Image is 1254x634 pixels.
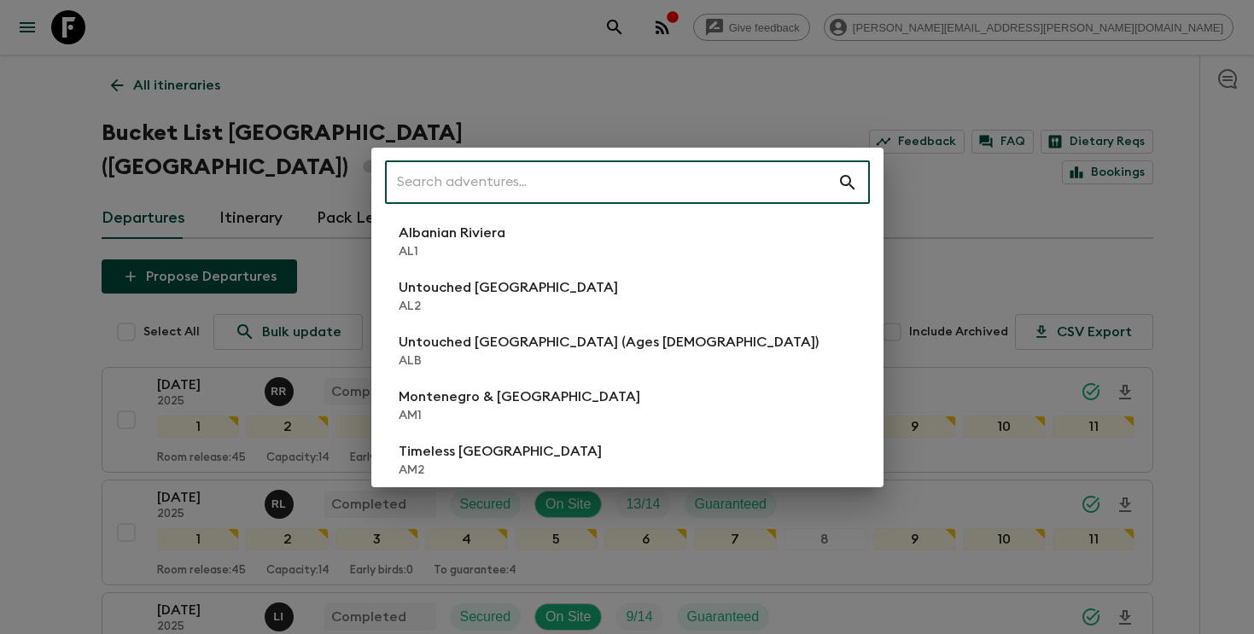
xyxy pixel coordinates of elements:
p: Albanian Riviera [399,223,505,243]
input: Search adventures... [385,159,837,206]
p: AL2 [399,298,618,315]
p: Untouched [GEOGRAPHIC_DATA] [399,277,618,298]
p: ALB [399,352,819,369]
p: Montenegro & [GEOGRAPHIC_DATA] [399,387,640,407]
p: Untouched [GEOGRAPHIC_DATA] (Ages [DEMOGRAPHIC_DATA]) [399,332,819,352]
p: AM1 [399,407,640,424]
p: AM2 [399,462,602,479]
p: Timeless [GEOGRAPHIC_DATA] [399,441,602,462]
p: AL1 [399,243,505,260]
